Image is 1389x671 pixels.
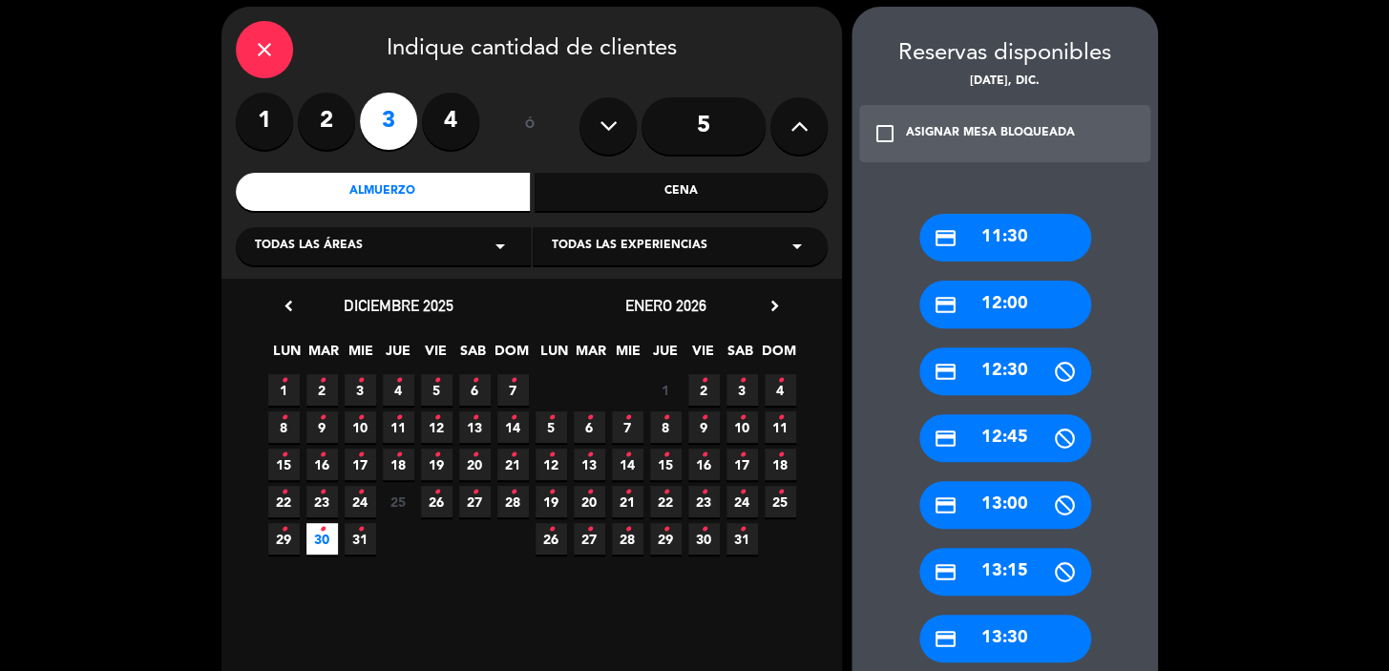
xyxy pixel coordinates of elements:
span: 3 [345,374,376,406]
span: 10 [726,411,758,443]
span: JUE [650,340,682,371]
i: • [548,514,555,545]
i: • [701,366,707,396]
i: • [663,514,669,545]
span: DOM [762,340,793,371]
i: • [777,366,784,396]
i: chevron_left [279,296,299,316]
span: VIE [420,340,452,371]
div: 12:30 [919,347,1091,395]
span: 8 [650,411,682,443]
i: • [548,477,555,508]
i: • [624,477,631,508]
i: • [510,366,516,396]
span: 5 [536,411,567,443]
i: • [357,366,364,396]
span: 26 [536,523,567,555]
span: 26 [421,486,452,517]
i: • [586,440,593,471]
i: • [281,440,287,471]
div: Indique cantidad de clientes [236,21,828,78]
i: • [472,477,478,508]
i: check_box_outline_blank [873,122,896,145]
i: • [433,440,440,471]
div: Cena [535,173,829,211]
i: • [281,477,287,508]
span: Todas las áreas [255,237,363,256]
i: • [586,403,593,433]
span: 29 [650,523,682,555]
span: 7 [612,411,643,443]
span: 22 [650,486,682,517]
i: • [319,514,326,545]
i: arrow_drop_down [786,235,809,258]
i: close [253,38,276,61]
i: • [319,403,326,433]
i: • [357,477,364,508]
span: 9 [306,411,338,443]
span: 2 [306,374,338,406]
span: 17 [345,449,376,480]
i: • [281,403,287,433]
span: LUN [538,340,570,371]
i: • [548,403,555,433]
span: 19 [421,449,452,480]
span: VIE [687,340,719,371]
i: • [395,366,402,396]
span: 15 [268,449,300,480]
span: 12 [536,449,567,480]
span: LUN [271,340,303,371]
span: 28 [612,523,643,555]
span: MAR [308,340,340,371]
span: 11 [765,411,796,443]
span: 3 [726,374,758,406]
i: arrow_drop_down [489,235,512,258]
i: • [433,366,440,396]
i: • [357,440,364,471]
span: 25 [383,486,414,517]
i: • [357,514,364,545]
span: 20 [574,486,605,517]
i: • [739,477,746,508]
span: 25 [765,486,796,517]
span: 14 [612,449,643,480]
label: 3 [360,93,417,150]
div: 11:30 [919,214,1091,262]
span: 20 [459,449,491,480]
div: 12:45 [919,414,1091,462]
span: 27 [459,486,491,517]
span: 21 [612,486,643,517]
i: • [739,403,746,433]
i: • [510,440,516,471]
span: 6 [459,374,491,406]
div: Reservas disponibles [852,35,1158,73]
span: 10 [345,411,376,443]
span: DOM [495,340,526,371]
span: 15 [650,449,682,480]
div: 12:00 [919,281,1091,328]
span: 30 [688,523,720,555]
div: 13:15 [919,548,1091,596]
i: • [777,403,784,433]
i: • [777,477,784,508]
div: ASIGNAR MESA BLOQUEADA [906,124,1075,143]
div: 13:00 [919,481,1091,529]
span: 23 [688,486,720,517]
i: • [281,366,287,396]
i: • [701,440,707,471]
i: • [281,514,287,545]
i: • [586,514,593,545]
i: • [472,403,478,433]
span: Todas las experiencias [552,237,707,256]
span: diciembre 2025 [344,296,453,315]
i: credit_card [934,627,958,651]
span: 1 [268,374,300,406]
span: 18 [765,449,796,480]
i: • [739,440,746,471]
span: 22 [268,486,300,517]
span: 18 [383,449,414,480]
div: 13:30 [919,615,1091,662]
span: MIE [346,340,377,371]
i: • [663,440,669,471]
i: • [701,403,707,433]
